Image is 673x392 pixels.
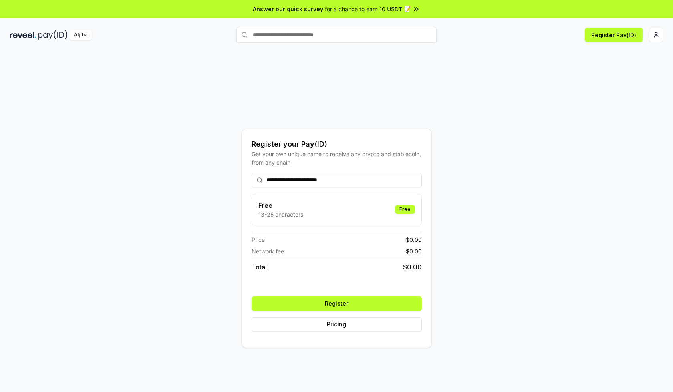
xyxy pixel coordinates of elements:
span: Answer our quick survey [253,5,323,13]
span: Network fee [252,247,284,255]
button: Pricing [252,317,422,332]
img: pay_id [38,30,68,40]
div: Alpha [69,30,92,40]
button: Register [252,296,422,311]
img: reveel_dark [10,30,36,40]
div: Get your own unique name to receive any crypto and stablecoin, from any chain [252,150,422,167]
button: Register Pay(ID) [585,28,643,42]
h3: Free [258,201,303,210]
span: for a chance to earn 10 USDT 📝 [325,5,411,13]
span: $ 0.00 [406,247,422,255]
span: $ 0.00 [406,235,422,244]
span: Price [252,235,265,244]
div: Free [395,205,415,214]
div: Register your Pay(ID) [252,139,422,150]
span: Total [252,262,267,272]
p: 13-25 characters [258,210,303,219]
span: $ 0.00 [403,262,422,272]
